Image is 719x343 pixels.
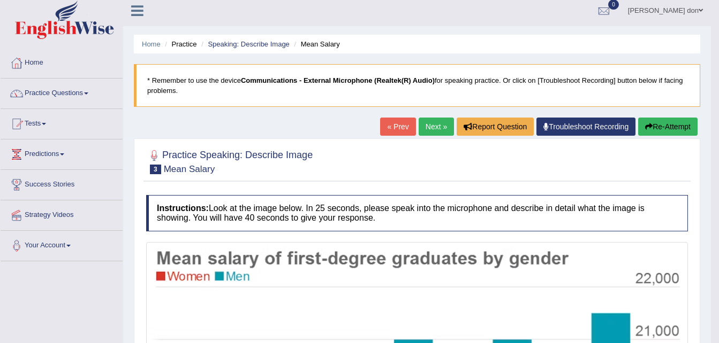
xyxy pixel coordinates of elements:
li: Practice [162,39,196,49]
a: « Prev [380,118,415,136]
span: 3 [150,165,161,174]
a: Practice Questions [1,79,123,105]
h2: Practice Speaking: Describe Image [146,147,313,174]
li: Mean Salary [291,39,339,49]
small: Mean Salary [164,164,215,174]
a: Troubleshoot Recording [536,118,635,136]
h4: Look at the image below. In 25 seconds, please speak into the microphone and describe in detail w... [146,195,688,231]
a: Home [1,48,123,75]
a: Next » [419,118,454,136]
a: Strategy Videos [1,200,123,227]
b: Instructions: [157,204,209,213]
a: Success Stories [1,170,123,197]
b: Communications - External Microphone (Realtek(R) Audio) [241,76,435,84]
a: Predictions [1,139,123,166]
button: Report Question [457,118,534,136]
button: Re-Attempt [638,118,698,136]
a: Tests [1,109,123,136]
a: Home [142,40,161,48]
a: Speaking: Describe Image [208,40,289,48]
blockquote: * Remember to use the device for speaking practice. Or click on [Troubleshoot Recording] button b... [134,64,700,107]
a: Your Account [1,231,123,258]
